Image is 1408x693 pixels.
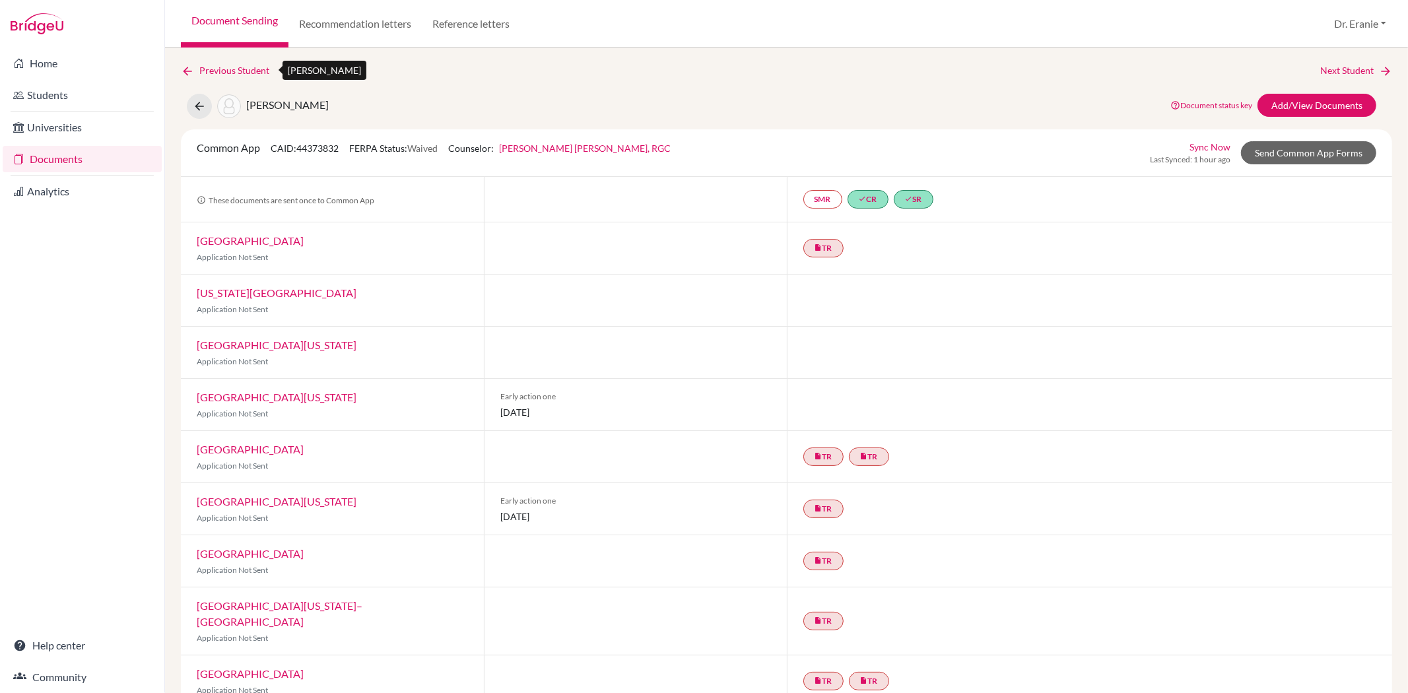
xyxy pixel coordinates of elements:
span: Application Not Sent [197,356,268,366]
a: Community [3,664,162,690]
span: Application Not Sent [197,565,268,575]
a: insert_drive_fileTR [849,672,889,690]
a: doneCR [848,190,888,209]
a: [GEOGRAPHIC_DATA] [197,547,304,560]
a: [GEOGRAPHIC_DATA][US_STATE]–[GEOGRAPHIC_DATA] [197,599,362,628]
i: insert_drive_file [815,244,822,251]
a: Home [3,50,162,77]
span: [DATE] [500,510,771,523]
a: [PERSON_NAME] [PERSON_NAME], RGC [499,143,671,154]
i: insert_drive_file [860,676,868,684]
a: Send Common App Forms [1241,141,1376,164]
a: Analytics [3,178,162,205]
a: Documents [3,146,162,172]
i: done [859,195,867,203]
span: Last Synced: 1 hour ago [1150,154,1230,166]
a: Previous Student [181,63,280,78]
a: [GEOGRAPHIC_DATA] [197,667,304,680]
span: [DATE] [500,405,771,419]
a: doneSR [894,190,933,209]
a: [GEOGRAPHIC_DATA][US_STATE] [197,391,356,403]
a: Students [3,82,162,108]
a: [US_STATE][GEOGRAPHIC_DATA] [197,286,356,299]
a: Add/View Documents [1257,94,1376,117]
a: insert_drive_fileTR [803,239,844,257]
span: FERPA Status: [349,143,438,154]
i: insert_drive_file [815,504,822,512]
a: [GEOGRAPHIC_DATA][US_STATE] [197,495,356,508]
span: These documents are sent once to Common App [197,195,374,205]
a: insert_drive_fileTR [849,447,889,466]
a: [GEOGRAPHIC_DATA][US_STATE] [197,339,356,351]
span: Counselor: [448,143,671,154]
a: insert_drive_fileTR [803,552,844,570]
i: insert_drive_file [815,616,822,624]
a: insert_drive_fileTR [803,612,844,630]
i: insert_drive_file [815,452,822,460]
a: [GEOGRAPHIC_DATA] [197,234,304,247]
span: Early action one [500,495,771,507]
i: insert_drive_file [815,676,822,684]
a: Help center [3,632,162,659]
span: Application Not Sent [197,633,268,643]
a: [GEOGRAPHIC_DATA] [197,443,304,455]
span: Application Not Sent [197,304,268,314]
span: Application Not Sent [197,409,268,418]
a: insert_drive_fileTR [803,447,844,466]
span: Early action one [500,391,771,403]
i: insert_drive_file [860,452,868,460]
button: Dr. Eranie [1328,11,1392,36]
div: [PERSON_NAME] [283,61,366,80]
a: Sync Now [1190,140,1230,154]
a: insert_drive_fileTR [803,672,844,690]
a: insert_drive_fileTR [803,500,844,518]
span: Application Not Sent [197,252,268,262]
span: Common App [197,141,260,154]
a: Universities [3,114,162,141]
span: Waived [407,143,438,154]
span: CAID: 44373832 [271,143,339,154]
i: insert_drive_file [815,556,822,564]
i: done [905,195,913,203]
span: Application Not Sent [197,461,268,471]
span: Application Not Sent [197,513,268,523]
a: Next Student [1320,63,1392,78]
img: Bridge-U [11,13,63,34]
span: [PERSON_NAME] [246,98,329,111]
a: SMR [803,190,842,209]
a: Document status key [1170,100,1252,110]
